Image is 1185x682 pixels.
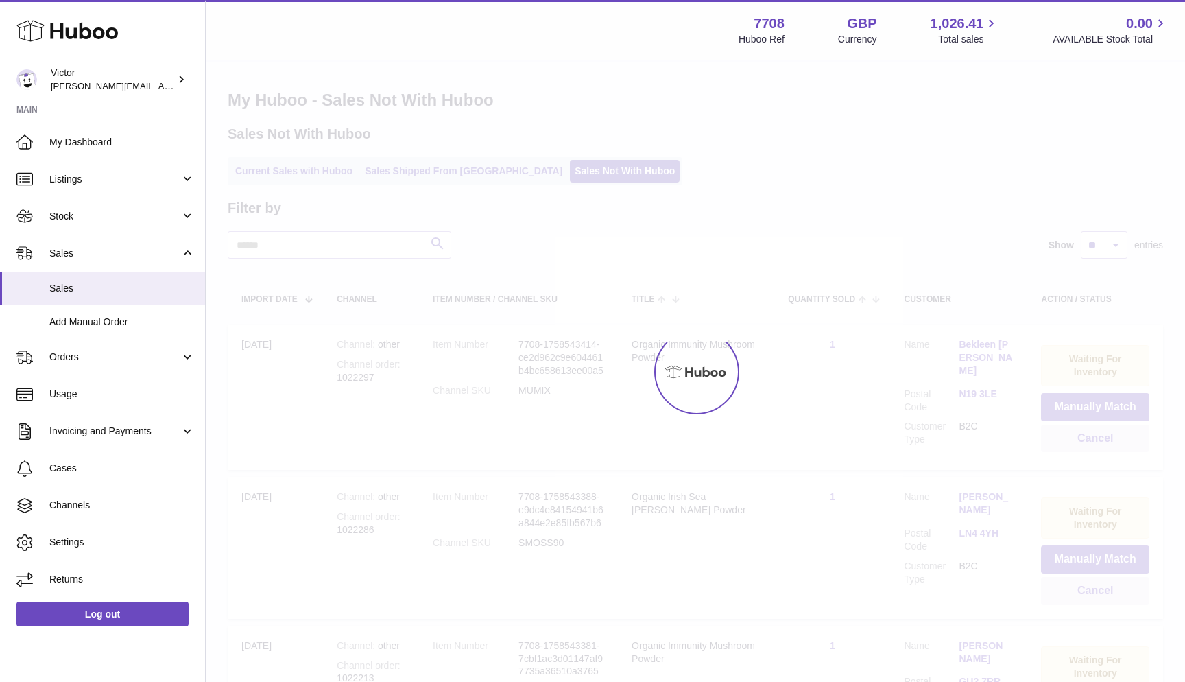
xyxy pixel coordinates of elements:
img: victor@erbology.co [16,69,37,90]
div: Victor [51,67,174,93]
span: 1,026.41 [931,14,984,33]
span: Invoicing and Payments [49,425,180,438]
div: Currency [838,33,877,46]
a: 0.00 AVAILABLE Stock Total [1053,14,1169,46]
a: 1,026.41 Total sales [931,14,1000,46]
span: [PERSON_NAME][EMAIL_ADDRESS][DOMAIN_NAME] [51,80,275,91]
strong: GBP [847,14,876,33]
span: Cases [49,462,195,475]
span: Channels [49,499,195,512]
span: Listings [49,173,180,186]
span: Orders [49,351,180,364]
span: Usage [49,388,195,401]
span: Sales [49,247,180,260]
div: Huboo Ref [739,33,785,46]
span: Add Manual Order [49,316,195,329]
span: Sales [49,282,195,295]
span: 0.00 [1126,14,1153,33]
span: AVAILABLE Stock Total [1053,33,1169,46]
span: Settings [49,536,195,549]
a: Log out [16,602,189,626]
span: Returns [49,573,195,586]
span: Total sales [938,33,999,46]
span: My Dashboard [49,136,195,149]
strong: 7708 [754,14,785,33]
span: Stock [49,210,180,223]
